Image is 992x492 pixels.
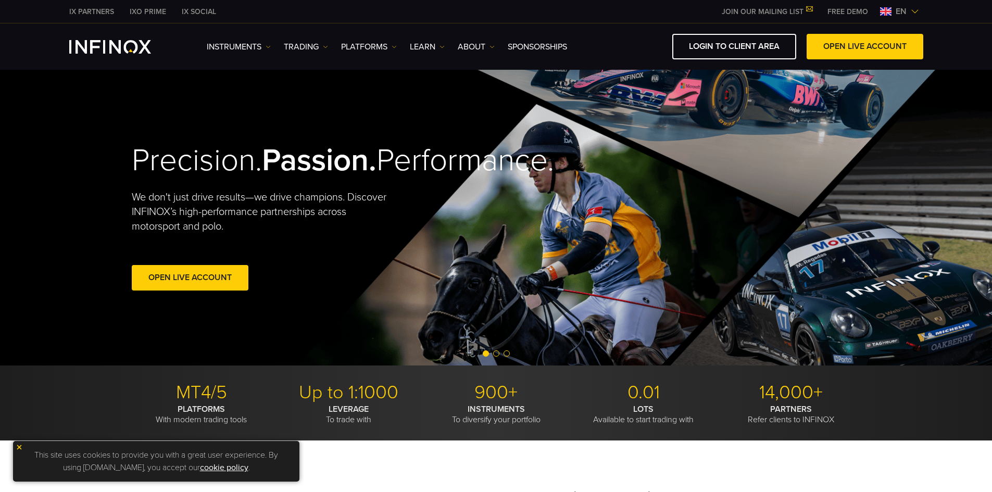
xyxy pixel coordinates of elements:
strong: LEVERAGE [329,404,369,414]
a: SPONSORSHIPS [508,41,567,53]
a: INFINOX [122,6,174,17]
p: To trade with [279,404,419,425]
a: INFINOX [174,6,224,17]
a: Open Live Account [132,265,248,291]
p: Up to 1:1000 [279,381,419,404]
a: ABOUT [458,41,495,53]
a: TRADING [284,41,328,53]
span: Go to slide 1 [483,350,489,357]
p: With modern trading tools [132,404,271,425]
p: 0.01 [574,381,713,404]
p: Refer clients to INFINOX [721,404,861,425]
img: yellow close icon [16,444,23,451]
p: This site uses cookies to provide you with a great user experience. By using [DOMAIN_NAME], you a... [18,446,294,476]
a: OPEN LIVE ACCOUNT [807,34,923,59]
span: Go to slide 3 [504,350,510,357]
p: We don't just drive results—we drive champions. Discover INFINOX’s high-performance partnerships ... [132,190,394,234]
p: MT4/5 [132,381,271,404]
a: INFINOX MENU [820,6,876,17]
a: LOGIN TO CLIENT AREA [672,34,796,59]
h2: Precision. Performance. [132,142,460,180]
a: JOIN OUR MAILING LIST [714,7,820,16]
a: cookie policy [200,462,248,473]
strong: INSTRUMENTS [468,404,525,414]
p: 14,000+ [721,381,861,404]
a: Learn [410,41,445,53]
a: INFINOX [61,6,122,17]
strong: Passion. [262,142,376,179]
p: Available to start trading with [574,404,713,425]
p: To diversify your portfolio [426,404,566,425]
a: PLATFORMS [341,41,397,53]
span: en [891,5,911,18]
a: Instruments [207,41,271,53]
a: INFINOX Logo [69,40,175,54]
p: 900+ [426,381,566,404]
strong: PARTNERS [770,404,812,414]
strong: PLATFORMS [178,404,225,414]
strong: LOTS [633,404,654,414]
span: Go to slide 2 [493,350,499,357]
